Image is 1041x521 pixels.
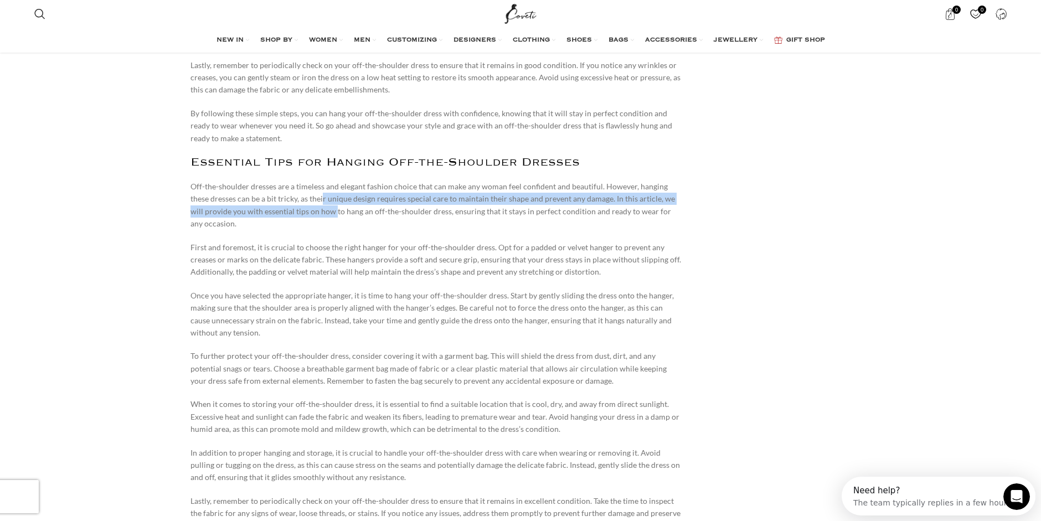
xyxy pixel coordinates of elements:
[786,36,825,45] span: GIFT SHOP
[190,107,682,145] p: By following these simple steps, you can hang your off-the-shoulder dress with confidence, knowin...
[190,398,682,435] p: When it comes to storing your off-the-shoulder dress, it is essential to find a suitable location...
[12,9,172,18] div: Need help?
[513,36,550,45] span: CLOTHING
[645,29,703,51] a: ACCESSORIES
[190,447,682,484] p: In addition to proper hanging and storage, it is crucial to handle your off-the-shoulder dress wi...
[645,36,697,45] span: ACCESSORIES
[260,29,298,51] a: SHOP BY
[190,59,682,96] p: Lastly, remember to periodically check on your off-the-shoulder dress to ensure that it remains i...
[354,29,376,51] a: MEN
[566,29,597,51] a: SHOES
[29,29,1012,51] div: Main navigation
[217,29,249,51] a: NEW IN
[774,29,825,51] a: GIFT SHOP
[609,36,628,45] span: BAGS
[354,36,370,45] span: MEN
[978,6,986,14] span: 0
[190,350,682,387] p: To further protect your off-the-shoulder dress, consider covering it with a garment bag. This wil...
[714,36,757,45] span: JEWELLERY
[453,36,496,45] span: DESIGNERS
[260,36,292,45] span: SHOP BY
[939,3,961,25] a: 0
[502,8,539,18] a: Site logo
[964,3,987,25] a: 0
[842,477,1035,515] iframe: Intercom live chat discovery launcher
[566,36,592,45] span: SHOES
[453,29,502,51] a: DESIGNERS
[190,180,682,230] p: Off-the-shoulder dresses are a timeless and elegant fashion choice that can make any woman feel c...
[190,241,682,278] p: First and foremost, it is crucial to choose the right hanger for your off-the-shoulder dress. Opt...
[1003,483,1030,510] iframe: Intercom live chat
[4,4,204,35] div: Open Intercom Messenger
[964,3,987,25] div: My Wishlist
[309,29,343,51] a: WOMEN
[513,29,555,51] a: CLOTHING
[29,3,51,25] a: Search
[190,156,682,169] h2: Essential Tips for Hanging Off-the-Shoulder Dresses
[714,29,763,51] a: JEWELLERY
[12,18,172,30] div: The team typically replies in a few hours.
[190,290,682,339] p: Once you have selected the appropriate hanger, it is time to hang your off-the-shoulder dress. St...
[774,37,782,44] img: GiftBag
[952,6,961,14] span: 0
[309,36,337,45] span: WOMEN
[387,36,437,45] span: CUSTOMIZING
[609,29,634,51] a: BAGS
[387,29,442,51] a: CUSTOMIZING
[217,36,244,45] span: NEW IN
